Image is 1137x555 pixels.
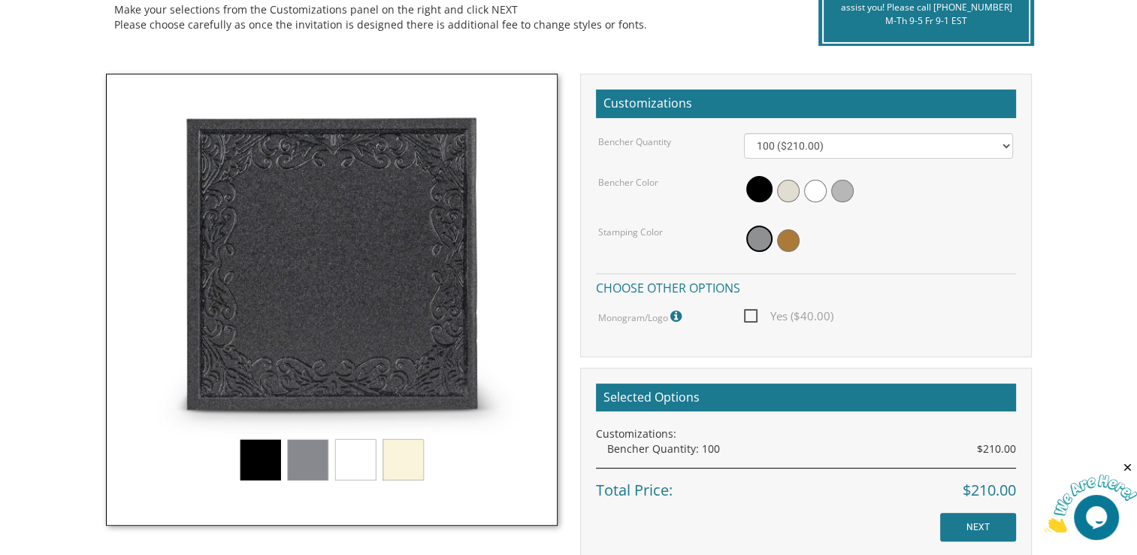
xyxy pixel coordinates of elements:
div: Make your selections from the Customizations panel on the right and click NEXT Please choose care... [114,2,784,32]
label: Bencher Color [598,176,658,189]
div: Customizations: [596,426,1016,441]
label: Bencher Quantity [598,135,671,148]
img: tiferes_shimmer.jpg [106,74,558,526]
span: Yes ($40.00) [744,307,833,326]
iframe: chat widget [1044,461,1137,532]
input: NEXT [940,513,1016,541]
div: Bencher Quantity: 100 [607,441,1016,456]
span: $210.00 [977,441,1016,456]
div: Total Price: [596,468,1016,502]
h2: Selected Options [596,384,1016,412]
label: Monogram/Logo [598,307,685,326]
h4: Choose other options [596,273,1016,299]
label: Stamping Color [598,226,663,238]
span: $210.00 [963,480,1016,502]
h2: Customizations [596,89,1016,118]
